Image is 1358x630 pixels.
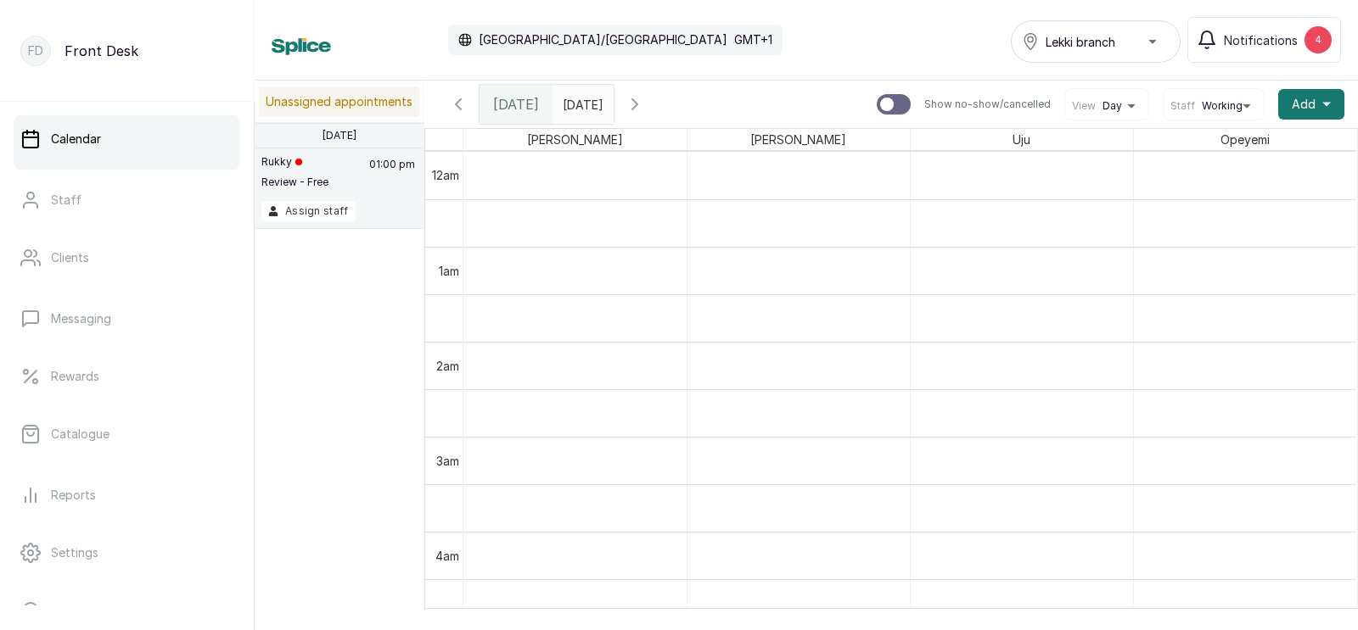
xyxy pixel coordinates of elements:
[479,31,727,48] p: [GEOGRAPHIC_DATA]/[GEOGRAPHIC_DATA]
[1103,99,1122,113] span: Day
[1187,17,1341,63] button: Notifications4
[261,155,328,169] p: Rukky
[1292,96,1316,113] span: Add
[261,176,328,189] p: Review - Free
[1217,129,1273,150] span: Opeyemi
[323,129,356,142] p: [DATE]
[924,98,1051,111] p: Show no-show/cancelled
[1278,89,1344,120] button: Add
[51,426,109,443] p: Catalogue
[14,353,240,400] a: Rewards
[432,547,463,565] div: 4am
[51,544,98,561] p: Settings
[65,41,138,61] p: Front Desk
[28,42,43,59] p: FD
[14,529,240,577] a: Settings
[1170,99,1195,113] span: Staff
[734,31,772,48] p: GMT+1
[480,85,553,124] div: [DATE]
[259,86,419,117] p: Unassigned appointments
[1072,99,1142,113] button: ViewDay
[1009,129,1034,150] span: Uju
[1072,99,1096,113] span: View
[1170,99,1257,113] button: StaffWorking
[51,192,81,209] p: Staff
[747,129,850,150] span: [PERSON_NAME]
[14,295,240,343] a: Messaging
[435,262,463,280] div: 1am
[51,131,101,148] p: Calendar
[51,368,99,385] p: Rewards
[367,155,418,201] p: 01:00 pm
[1305,26,1332,53] div: 4
[51,602,98,619] p: Support
[51,487,96,504] p: Reports
[433,452,463,470] div: 3am
[1046,33,1115,51] span: Lekki branch
[14,115,240,163] a: Calendar
[261,201,356,221] button: Assign staff
[433,357,463,375] div: 2am
[524,129,626,150] span: [PERSON_NAME]
[1224,31,1298,49] span: Notifications
[429,166,463,184] div: 12am
[51,249,89,266] p: Clients
[51,310,111,327] p: Messaging
[1202,99,1243,113] span: Working
[493,94,539,114] span: [DATE]
[1011,20,1181,63] button: Lekki branch
[14,176,240,224] a: Staff
[14,410,240,458] a: Catalogue
[14,234,240,282] a: Clients
[14,471,240,519] a: Reports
